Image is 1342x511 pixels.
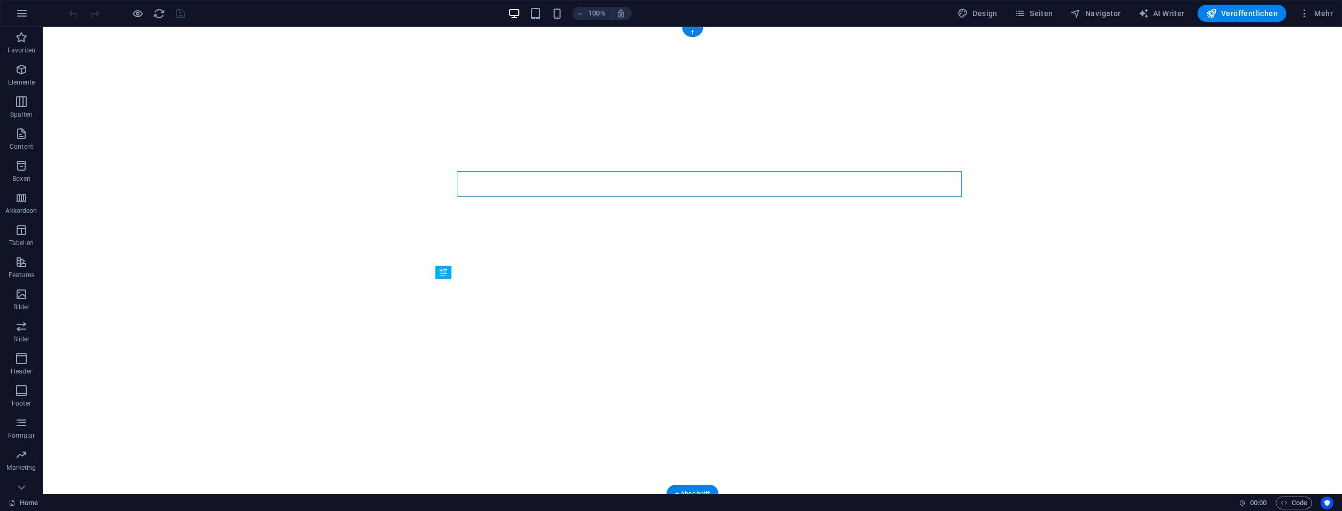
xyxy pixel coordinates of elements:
[10,142,33,151] p: Content
[1276,497,1312,509] button: Code
[9,239,34,247] p: Tabellen
[953,5,1002,22] button: Design
[953,5,1002,22] div: Design (Strg+Alt+Y)
[572,7,610,20] button: 100%
[13,303,30,311] p: Bilder
[152,7,165,20] button: reload
[1321,497,1333,509] button: Usercentrics
[1138,8,1185,19] span: AI Writer
[1066,5,1125,22] button: Navigator
[1250,497,1267,509] span: 00 00
[682,27,703,37] div: +
[1239,497,1267,509] h6: Session-Zeit
[13,335,30,344] p: Slider
[666,485,719,503] div: + Abschnitt
[131,7,144,20] button: Klicke hier, um den Vorschau-Modus zu verlassen
[1299,8,1333,19] span: Mehr
[1198,5,1286,22] button: Veröffentlichen
[8,431,35,440] p: Formular
[12,399,31,408] p: Footer
[1070,8,1121,19] span: Navigator
[1257,499,1259,507] span: :
[8,78,35,87] p: Elemente
[616,9,626,18] i: Bei Größenänderung Zoomstufe automatisch an das gewählte Gerät anpassen.
[588,7,605,20] h6: 100%
[9,271,34,279] p: Features
[1206,8,1278,19] span: Veröffentlichen
[153,7,165,20] i: Seite neu laden
[1280,497,1307,509] span: Code
[1010,5,1057,22] button: Seiten
[6,463,36,472] p: Marketing
[1015,8,1053,19] span: Seiten
[1134,5,1189,22] button: AI Writer
[7,46,35,55] p: Favoriten
[11,367,32,376] p: Header
[10,110,33,119] p: Spalten
[5,207,37,215] p: Akkordeon
[12,174,30,183] p: Boxen
[1295,5,1337,22] button: Mehr
[957,8,998,19] span: Design
[9,497,38,509] a: Klick, um Auswahl aufzuheben. Doppelklick öffnet Seitenverwaltung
